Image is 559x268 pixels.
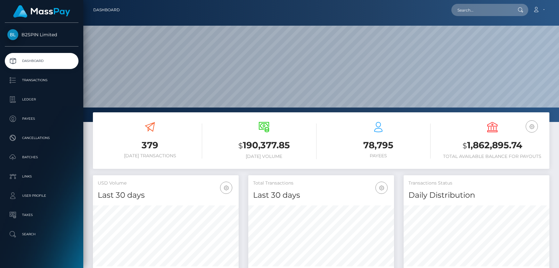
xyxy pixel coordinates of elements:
[5,130,78,146] a: Cancellations
[93,3,120,17] a: Dashboard
[253,190,389,201] h4: Last 30 days
[5,91,78,108] a: Ledger
[5,226,78,242] a: Search
[7,210,76,220] p: Taxes
[5,169,78,185] a: Links
[5,32,78,38] span: B2SPIN Limited
[7,56,76,66] p: Dashboard
[5,72,78,88] a: Transactions
[98,153,202,159] h6: [DATE] Transactions
[451,4,512,16] input: Search...
[7,172,76,181] p: Links
[98,180,234,186] h5: USD Volume
[440,139,545,152] h3: 1,862,895.74
[5,111,78,127] a: Payees
[408,190,545,201] h4: Daily Distribution
[212,139,316,152] h3: 190,377.85
[5,53,78,69] a: Dashboard
[5,207,78,223] a: Taxes
[7,152,76,162] p: Batches
[13,5,70,18] img: MassPay Logo
[5,188,78,204] a: User Profile
[408,180,545,186] h5: Transactions Status
[253,180,389,186] h5: Total Transactions
[463,141,467,150] small: $
[238,141,243,150] small: $
[5,149,78,165] a: Batches
[7,95,76,104] p: Ledger
[7,229,76,239] p: Search
[98,139,202,151] h3: 379
[440,154,545,159] h6: Total Available Balance for Payouts
[326,153,431,159] h6: Payees
[7,133,76,143] p: Cancellations
[7,191,76,201] p: User Profile
[212,154,316,159] h6: [DATE] Volume
[326,139,431,151] h3: 78,795
[7,29,18,40] img: B2SPIN Limited
[98,190,234,201] h4: Last 30 days
[7,114,76,124] p: Payees
[7,75,76,85] p: Transactions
